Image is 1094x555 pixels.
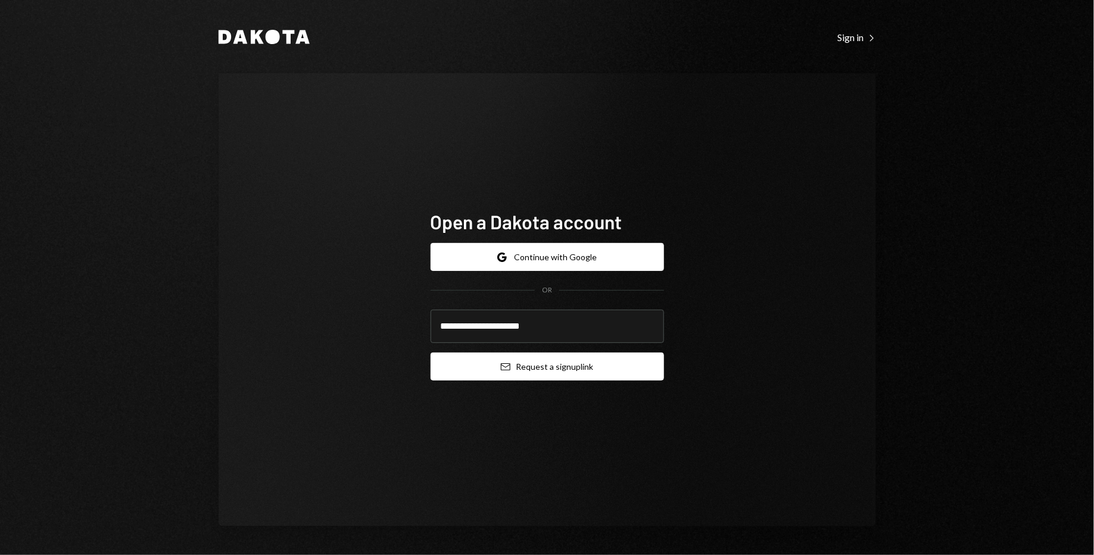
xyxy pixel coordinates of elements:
[838,32,876,43] div: Sign in
[431,243,664,271] button: Continue with Google
[431,353,664,381] button: Request a signuplink
[838,30,876,43] a: Sign in
[431,210,664,233] h1: Open a Dakota account
[542,285,552,295] div: OR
